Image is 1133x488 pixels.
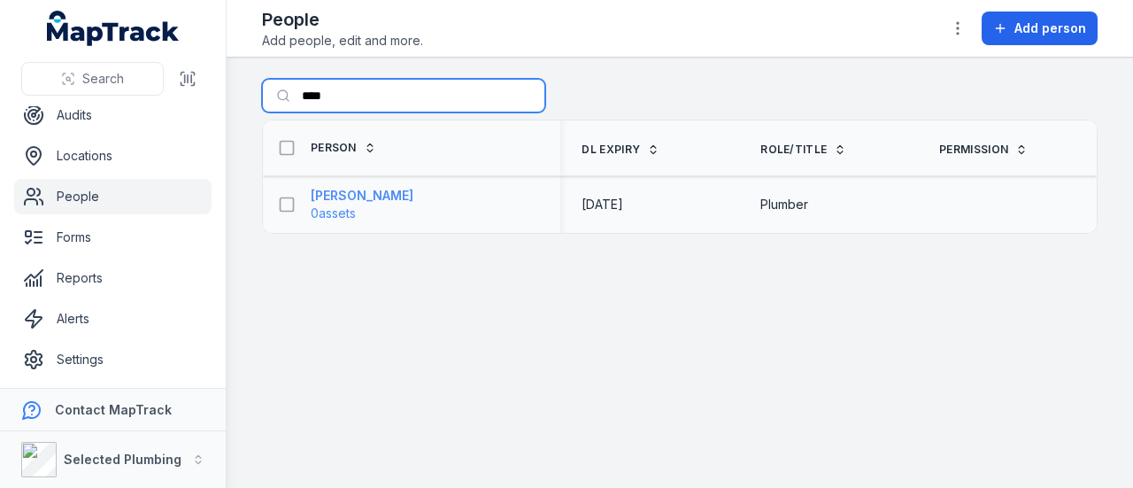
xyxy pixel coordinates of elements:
[982,12,1098,45] button: Add person
[311,141,357,155] span: Person
[760,196,808,213] span: Plumber
[21,62,164,96] button: Search
[14,260,212,296] a: Reports
[14,301,212,337] a: Alerts
[14,342,212,377] a: Settings
[760,143,846,157] a: Role/Title
[582,197,623,212] span: [DATE]
[55,402,172,417] strong: Contact MapTrack
[939,143,1008,157] span: Permission
[82,70,124,88] span: Search
[1014,19,1086,37] span: Add person
[582,196,623,213] time: 5/20/2029, 12:00:00 AM
[262,7,423,32] h2: People
[760,143,827,157] span: Role/Title
[64,452,181,467] strong: Selected Plumbing
[14,220,212,255] a: Forms
[311,205,356,222] span: 0 assets
[939,143,1028,157] a: Permission
[14,97,212,133] a: Audits
[262,32,423,50] span: Add people, edit and more.
[311,187,413,205] strong: [PERSON_NAME]
[14,138,212,174] a: Locations
[582,143,640,157] span: DL expiry
[47,11,180,46] a: MapTrack
[582,143,659,157] a: DL expiry
[14,179,212,214] a: People
[311,141,376,155] a: Person
[311,187,413,222] a: [PERSON_NAME]0assets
